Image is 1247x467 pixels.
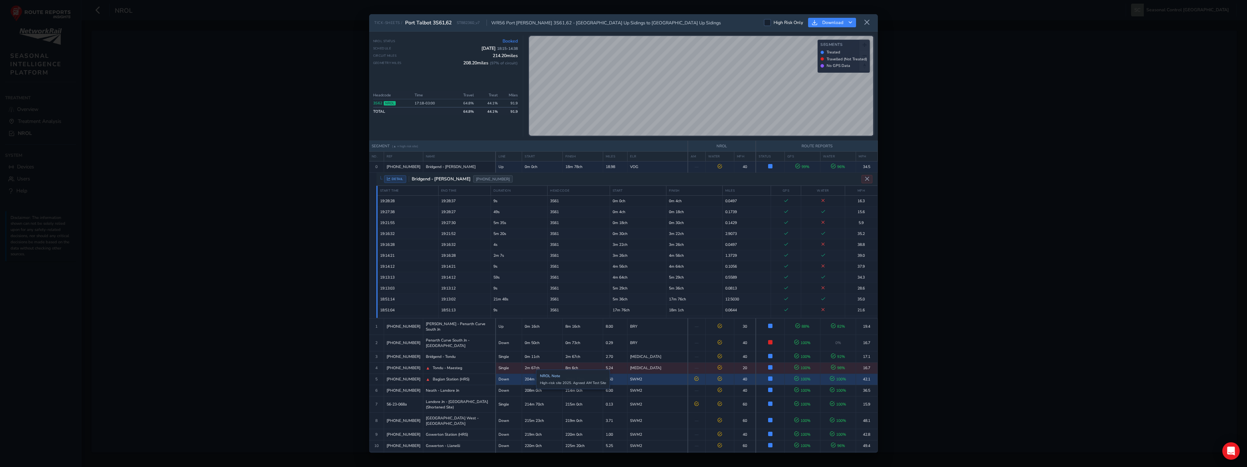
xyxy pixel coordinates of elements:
[496,161,522,172] td: Up
[496,396,522,412] td: Single
[452,107,476,115] td: 64.8 %
[491,186,547,196] th: DURATION
[756,151,784,161] th: STATUS
[377,294,439,304] td: 18:51:14
[375,402,378,407] span: 7
[610,195,666,206] td: 0m 0ch
[550,231,559,236] span: Vehicle: 171
[377,261,439,272] td: 19:14:12
[522,429,562,440] td: 219m 0ch
[550,253,559,258] span: Vehicle: 171
[369,141,688,152] th: SEGMENT
[522,151,562,161] th: START
[384,385,423,396] td: [PHONE_NUMBER]
[550,242,559,247] span: Vehicle: 171
[491,228,547,239] td: 5m 20s
[666,304,722,315] td: 18m 1ch
[830,388,846,393] span: 100 %
[688,151,705,161] th: AM
[562,412,603,429] td: 219m 0ch
[496,151,522,161] th: LINE
[550,220,559,225] span: Vehicle: 171
[384,440,423,451] td: [PHONE_NUMBER]
[426,388,459,393] span: Neath - Landore Jn
[610,239,666,250] td: 3m 22ch
[831,354,845,359] span: 92 %
[695,324,699,329] span: —
[603,396,627,412] td: 0.13
[377,283,439,294] td: 19:13:03
[856,318,877,335] td: 19.4
[695,388,699,393] span: —
[723,283,771,294] td: 0.0813
[845,294,877,304] td: 35.0
[627,161,688,172] td: VOG
[375,324,378,329] span: 1
[830,418,846,423] span: 100 %
[627,412,688,429] td: SWM2
[497,46,518,51] span: 18:15 - 14:38
[496,335,522,351] td: Down
[438,217,491,228] td: 19:27:30
[373,61,401,65] span: Geometry Miles
[491,206,547,217] td: 49s
[384,362,423,374] td: [PHONE_NUMBER]
[384,161,423,172] td: [PHONE_NUMBER]
[603,151,627,161] th: MILES
[373,53,397,58] span: Circuit Miles
[500,91,518,99] th: Miles
[384,351,423,362] td: [PHONE_NUMBER]
[375,376,378,382] span: 5
[831,164,845,169] span: 96 %
[666,217,722,228] td: 0m 30ch
[373,100,382,106] a: 3S62
[784,151,820,161] th: GPS
[375,365,378,371] span: 4
[861,175,872,183] button: Close detail view
[695,365,699,371] span: —
[493,53,518,59] span: 214.20 miles
[610,304,666,315] td: 17m 76ch
[794,388,811,393] span: 100 %
[845,186,877,196] th: MPH
[627,351,688,362] td: [MEDICAL_DATA]
[426,432,468,437] span: Gowerton Station (HRS)
[856,412,877,429] td: 48.1
[496,385,522,396] td: Down
[562,362,603,374] td: 8m 6ch
[550,275,559,280] span: Vehicle: 171
[438,304,491,315] td: 18:51:13
[756,141,877,152] th: ROUTE REPORTS
[666,250,722,261] td: 4m 56ch
[496,429,522,440] td: Down
[426,354,456,359] span: Bridgend - Tondu
[603,429,627,440] td: 1.00
[412,99,452,108] td: 17:18 - 03:00
[845,315,877,326] td: 27.3
[377,272,439,283] td: 19:13:13
[603,335,627,351] td: 0.29
[723,250,771,261] td: 1.3729
[500,99,518,108] td: 91.9
[734,351,756,362] td: 40
[463,60,518,66] span: 208.20 miles
[627,440,688,451] td: SWM2
[627,429,688,440] td: SWM2
[384,175,406,183] span: DETAIL
[496,440,522,451] td: Down
[610,272,666,283] td: 4m 64ch
[666,272,722,283] td: 5m 29ch
[426,376,430,382] span: ▲
[438,186,491,196] th: END TIME
[384,374,423,385] td: [PHONE_NUMBER]
[550,264,559,269] span: Vehicle: 171
[490,60,518,66] span: ( 97 % of circuit)
[627,396,688,412] td: SWM2
[723,272,771,283] td: 0.5589
[476,99,500,108] td: 44.1%
[438,239,491,250] td: 19:16:32
[856,151,877,161] th: MPH
[627,374,688,385] td: SWM2
[562,396,603,412] td: 215m 0ch
[426,321,493,332] span: [PERSON_NAME] - Penarth Curve South Jn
